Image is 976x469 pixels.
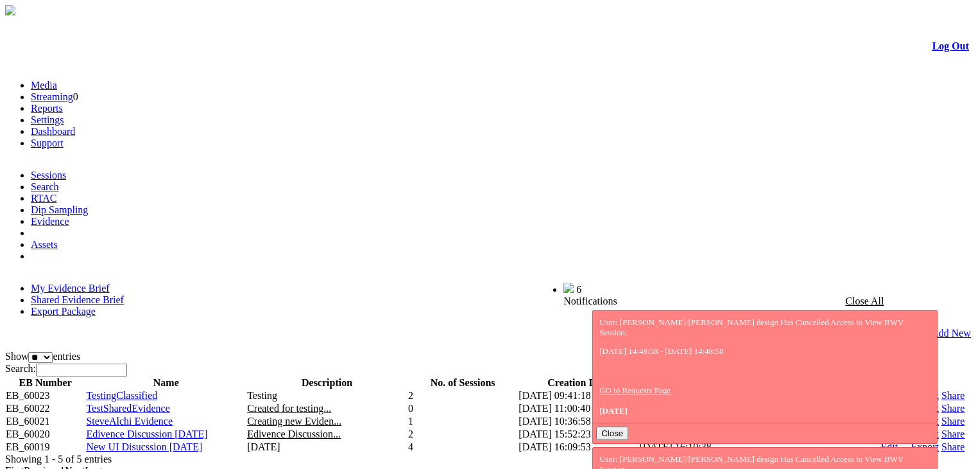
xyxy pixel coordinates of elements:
[596,427,628,440] button: Close
[5,351,80,362] label: Show entries
[31,91,73,102] a: Streaming
[36,364,127,376] input: Search:
[599,406,628,416] span: [DATE]
[941,429,964,439] a: Share
[941,403,964,414] a: Share
[5,376,85,389] th: EB Number: activate to sort column ascending
[31,80,57,91] a: Media
[563,296,944,307] div: Notifications
[5,5,15,15] img: arrow-3.png
[5,428,85,441] td: EB_60020
[31,126,75,137] a: Dashboard
[73,91,78,102] span: 0
[247,403,331,414] span: Created for testing...
[5,415,85,428] td: EB_60021
[576,284,581,295] span: 6
[5,441,85,454] td: EB_60019
[247,441,280,452] span: [DATE]
[931,328,971,339] a: Add New
[247,429,341,439] span: Edivence Discussion...
[247,416,341,427] span: Creating new Eviden...
[941,390,964,401] a: Share
[5,389,85,402] td: EB_60023
[31,114,64,125] a: Settings
[31,170,66,181] a: Sessions
[31,239,58,250] a: Assets
[31,181,59,192] a: Search
[31,193,56,204] a: RTAC
[932,40,969,51] a: Log Out
[941,441,964,452] a: Share
[5,402,85,415] td: EB_60022
[31,294,124,305] a: Shared Evidence Brief
[941,416,964,427] a: Share
[390,283,538,293] span: Welcome, Nav Alchi design (Administrator)
[563,283,574,293] img: bell25.png
[85,376,246,389] th: Name: activate to sort column ascending
[845,296,884,306] a: Close All
[247,390,277,401] span: Testing
[599,385,671,395] a: GO to Requests Page
[86,416,173,427] a: SteveAlchi Evidence
[31,103,63,114] a: Reports
[31,216,69,227] a: Evidence
[31,306,96,317] a: Export Package
[86,429,207,439] a: Edivence Discussion [DATE]
[599,346,930,357] p: [DATE] 14:48:58 - [DATE] 14:48:58
[5,363,127,374] label: Search:
[28,352,53,363] select: Showentries
[86,403,169,414] a: TestSharedEvidence
[246,376,407,389] th: Description: activate to sort column ascending
[5,454,971,465] div: Showing 1 - 5 of 5 entries
[86,441,202,452] a: New UI Disucssion [DATE]
[31,137,64,148] a: Support
[31,204,88,215] a: Dip Sampling
[86,390,157,401] a: TestingClassified
[31,283,110,294] a: My Evidence Brief
[599,317,930,416] div: User: [PERSON_NAME]/[PERSON_NAME] design Has Cancelled Access to View BWV Session:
